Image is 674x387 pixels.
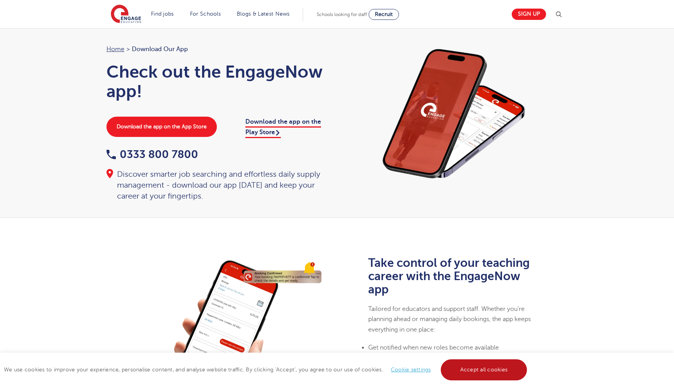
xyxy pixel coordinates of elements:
b: Take control of your teaching career with the EngageNow app [368,256,530,296]
a: Find jobs [151,11,174,17]
span: Schools looking for staff [317,12,367,17]
a: Accept all cookies [441,359,527,380]
a: Blogs & Latest News [237,11,290,17]
nav: breadcrumb [106,44,330,54]
a: Sign up [512,9,546,20]
span: Get notified when new roles become available [368,344,499,351]
span: We use cookies to improve your experience, personalise content, and analyse website traffic. By c... [4,367,529,373]
span: > [126,46,130,53]
a: For Schools [190,11,221,17]
img: Engage Education [111,5,141,24]
a: Home [106,46,124,53]
span: Tailored for educators and support staff. Whether you’re planning ahead or managing daily booking... [368,305,531,333]
div: Discover smarter job searching and effortless daily supply management - download our app [DATE] a... [106,169,330,202]
a: Download the app on the App Store [106,117,217,137]
h1: Check out the EngageNow app! [106,62,330,101]
a: Recruit [369,9,399,20]
a: 0333 800 7800 [106,148,198,160]
a: Cookie settings [391,367,431,373]
a: Download the app on the Play Store [245,118,321,138]
span: Download our app [132,44,188,54]
span: Recruit [375,11,393,17]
